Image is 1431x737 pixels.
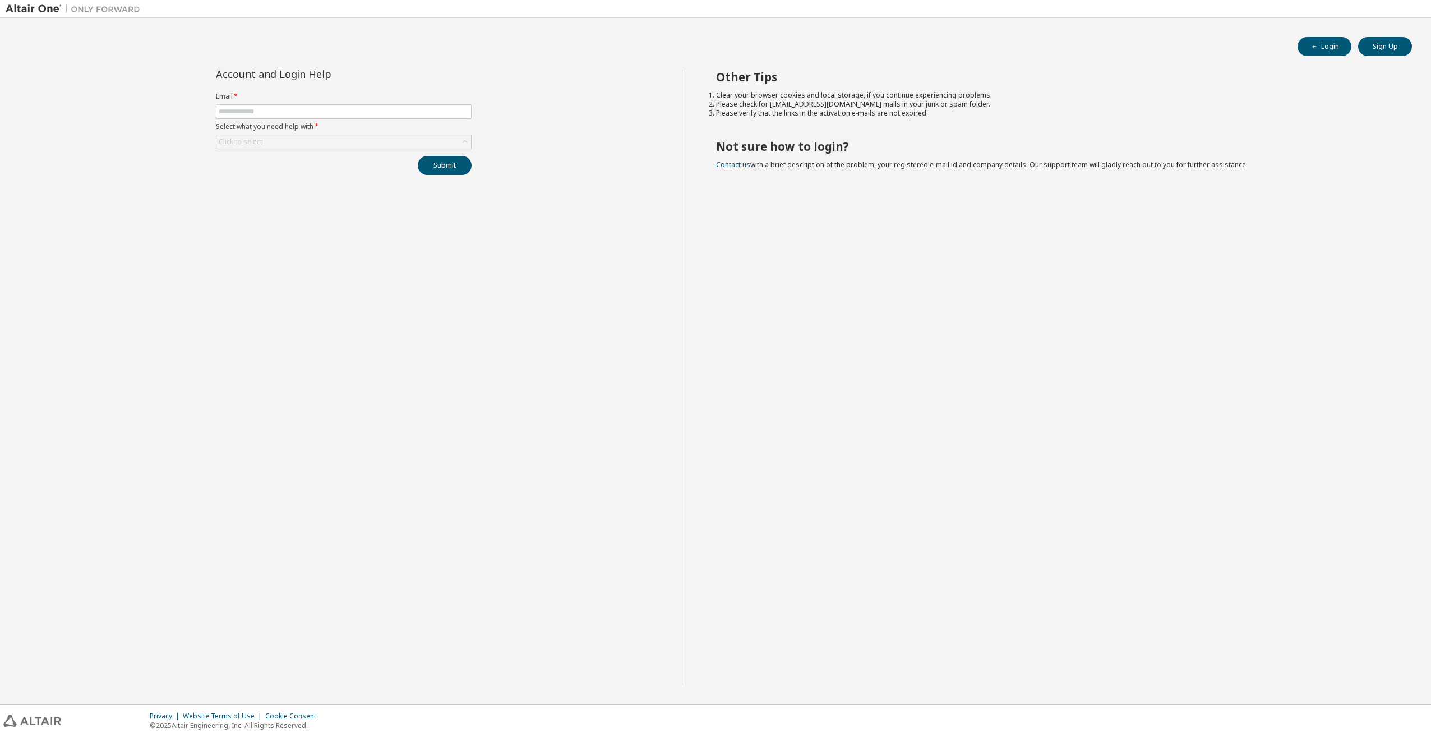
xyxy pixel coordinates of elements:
[716,100,1392,109] li: Please check for [EMAIL_ADDRESS][DOMAIN_NAME] mails in your junk or spam folder.
[716,109,1392,118] li: Please verify that the links in the activation e-mails are not expired.
[265,712,323,721] div: Cookie Consent
[216,122,472,131] label: Select what you need help with
[6,3,146,15] img: Altair One
[1358,37,1412,56] button: Sign Up
[150,721,323,730] p: © 2025 Altair Engineering, Inc. All Rights Reserved.
[150,712,183,721] div: Privacy
[216,70,421,79] div: Account and Login Help
[418,156,472,175] button: Submit
[716,160,750,169] a: Contact us
[716,70,1392,84] h2: Other Tips
[216,92,472,101] label: Email
[183,712,265,721] div: Website Terms of Use
[716,139,1392,154] h2: Not sure how to login?
[219,137,262,146] div: Click to select
[716,160,1248,169] span: with a brief description of the problem, your registered e-mail id and company details. Our suppo...
[3,715,61,727] img: altair_logo.svg
[716,91,1392,100] li: Clear your browser cookies and local storage, if you continue experiencing problems.
[216,135,471,149] div: Click to select
[1298,37,1351,56] button: Login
